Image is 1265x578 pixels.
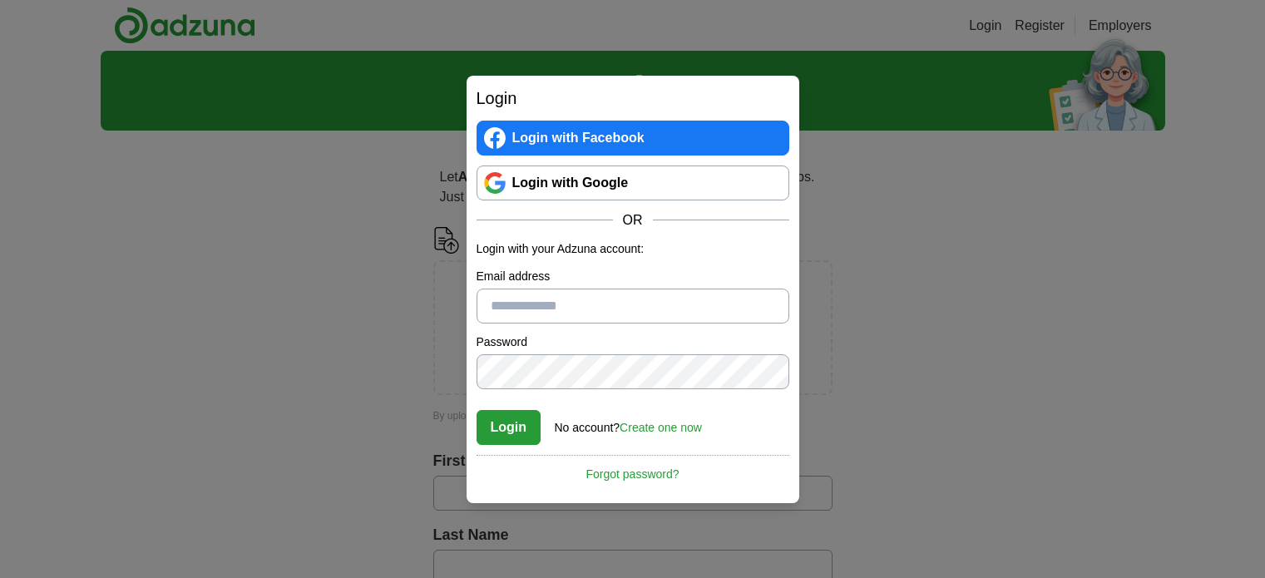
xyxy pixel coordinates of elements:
button: Login [477,410,541,445]
a: Login with Facebook [477,121,789,156]
h2: Login [477,86,789,111]
label: Password [477,333,789,351]
div: No account? [555,409,702,437]
a: Create one now [620,421,702,434]
span: OR [613,210,653,230]
label: Email address [477,268,789,285]
p: Login with your Adzuna account: [477,240,789,258]
a: Login with Google [477,165,789,200]
a: Forgot password? [477,455,789,483]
